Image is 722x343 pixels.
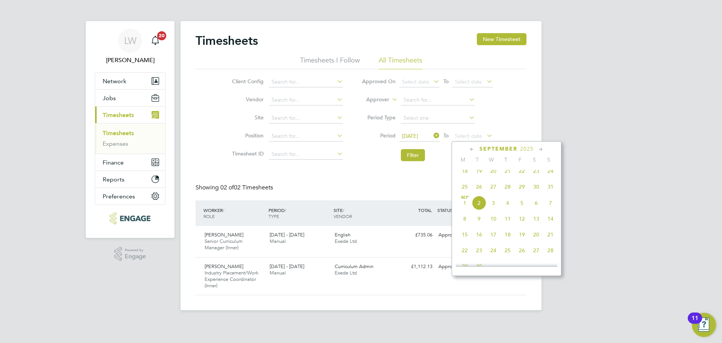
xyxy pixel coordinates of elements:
[455,78,482,85] span: Select date
[148,29,163,53] a: 20
[515,227,529,242] span: 19
[334,213,352,219] span: VENDOR
[458,180,472,194] span: 25
[529,243,543,258] span: 27
[441,131,451,140] span: To
[477,33,526,45] button: New Timesheet
[486,180,501,194] span: 27
[529,180,543,194] span: 30
[110,212,150,224] img: xede-logo-retina.png
[435,261,475,273] div: Approved
[515,164,529,178] span: 22
[543,227,558,242] span: 21
[362,132,396,139] label: Period
[270,263,304,270] span: [DATE] - [DATE]
[402,78,429,85] span: Select date
[95,29,165,65] a: LW[PERSON_NAME]
[543,243,558,258] span: 28
[230,96,264,103] label: Vendor
[205,270,258,289] span: Industry Placement/Work Experience Coordinator (Inner)
[499,156,513,163] span: T
[470,156,484,163] span: T
[202,203,267,223] div: WORKER
[484,156,499,163] span: W
[270,232,304,238] span: [DATE] - [DATE]
[269,95,343,105] input: Search for...
[269,113,343,123] input: Search for...
[196,184,275,192] div: Showing
[335,238,357,244] span: Exede Ltd
[95,90,165,106] button: Jobs
[270,238,286,244] span: Manual
[458,259,472,273] span: 29
[95,56,165,65] span: Lana Williams
[501,164,515,178] span: 21
[196,33,258,48] h2: Timesheets
[223,207,224,213] span: /
[486,196,501,210] span: 3
[103,95,116,102] span: Jobs
[103,176,124,183] span: Reports
[458,196,472,210] span: 1
[124,36,137,46] span: LW
[103,130,134,137] a: Timesheets
[458,212,472,226] span: 8
[86,21,174,238] nav: Main navigation
[269,131,343,142] input: Search for...
[157,31,166,40] span: 20
[95,212,165,224] a: Go to home page
[343,207,344,213] span: /
[515,243,529,258] span: 26
[529,212,543,226] span: 13
[402,133,418,139] span: [DATE]
[396,261,435,273] div: £1,112.13
[300,56,360,69] li: Timesheets I Follow
[501,243,515,258] span: 25
[486,243,501,258] span: 24
[472,259,486,273] span: 30
[379,56,422,69] li: All Timesheets
[220,184,273,191] span: 02 Timesheets
[486,227,501,242] span: 17
[543,196,558,210] span: 7
[103,193,135,200] span: Preferences
[515,180,529,194] span: 29
[441,76,451,86] span: To
[458,196,472,200] span: Sep
[458,227,472,242] span: 15
[515,196,529,210] span: 5
[362,114,396,121] label: Period Type
[418,207,432,213] span: TOTAL
[456,156,470,163] span: M
[332,203,397,223] div: SITE
[486,164,501,178] span: 20
[455,133,482,139] span: Select date
[486,212,501,226] span: 10
[270,270,286,276] span: Manual
[472,180,486,194] span: 26
[95,154,165,171] button: Finance
[458,164,472,178] span: 18
[472,196,486,210] span: 2
[515,212,529,226] span: 12
[472,212,486,226] span: 9
[95,123,165,154] div: Timesheets
[362,78,396,85] label: Approved On
[205,238,243,251] span: Senior Curriculum Manager (Inner)
[230,78,264,85] label: Client Config
[529,164,543,178] span: 23
[543,164,558,178] span: 24
[543,180,558,194] span: 31
[125,247,146,253] span: Powered by
[335,232,350,238] span: English
[335,263,373,270] span: Curriculum Admin
[103,111,134,119] span: Timesheets
[203,213,215,219] span: ROLE
[205,232,243,238] span: [PERSON_NAME]
[230,114,264,121] label: Site
[501,196,515,210] span: 4
[230,150,264,157] label: Timesheet ID
[103,78,126,85] span: Network
[435,229,475,241] div: Approved
[114,247,146,261] a: Powered byEngage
